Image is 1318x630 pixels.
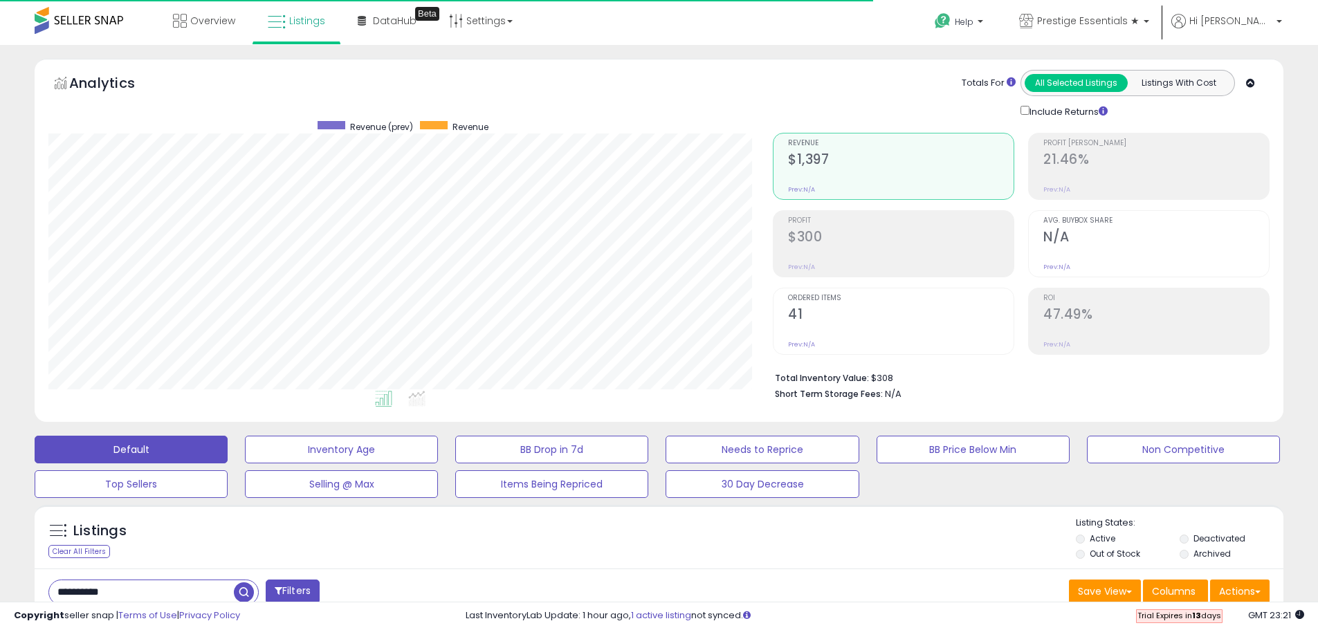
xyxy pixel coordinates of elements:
[455,436,648,463] button: BB Drop in 7d
[1192,610,1201,621] b: 13
[788,263,815,271] small: Prev: N/A
[666,470,859,498] button: 30 Day Decrease
[1090,532,1115,544] label: Active
[775,388,883,400] b: Short Term Storage Fees:
[1043,217,1269,225] span: Avg. Buybox Share
[962,77,1016,90] div: Totals For
[877,436,1070,463] button: BB Price Below Min
[788,140,1014,147] span: Revenue
[350,121,413,133] span: Revenue (prev)
[788,185,815,194] small: Prev: N/A
[788,217,1014,225] span: Profit
[1189,14,1272,28] span: Hi [PERSON_NAME]
[1171,14,1282,45] a: Hi [PERSON_NAME]
[1193,532,1245,544] label: Deactivated
[73,521,127,541] h5: Listings
[1043,185,1070,194] small: Prev: N/A
[466,609,1304,622] div: Last InventoryLab Update: 1 hour ago, not synced.
[118,609,177,622] a: Terms of Use
[788,306,1014,325] h2: 41
[179,609,240,622] a: Privacy Policy
[955,16,973,28] span: Help
[1010,103,1124,119] div: Include Returns
[35,470,228,498] button: Top Sellers
[666,436,859,463] button: Needs to Reprice
[1037,14,1139,28] span: Prestige Essentials ★
[69,73,162,96] h5: Analytics
[1043,229,1269,248] h2: N/A
[14,609,240,622] div: seller snap | |
[1043,340,1070,349] small: Prev: N/A
[775,369,1259,385] li: $308
[48,545,110,558] div: Clear All Filters
[1076,517,1283,530] p: Listing States:
[788,151,1014,170] h2: $1,397
[245,470,438,498] button: Selling @ Max
[14,609,64,622] strong: Copyright
[1043,295,1269,302] span: ROI
[788,340,815,349] small: Prev: N/A
[415,7,439,21] div: Tooltip anchor
[885,387,901,400] span: N/A
[245,436,438,463] button: Inventory Age
[1043,263,1070,271] small: Prev: N/A
[1152,584,1196,598] span: Columns
[1193,548,1231,559] label: Archived
[631,609,691,622] a: 1 active listing
[1069,580,1141,603] button: Save View
[190,14,235,28] span: Overview
[266,580,320,604] button: Filters
[1127,74,1230,92] button: Listings With Cost
[1210,580,1270,603] button: Actions
[455,470,648,498] button: Items Being Repriced
[452,121,488,133] span: Revenue
[1248,609,1304,622] span: 2025-09-9 23:21 GMT
[1043,140,1269,147] span: Profit [PERSON_NAME]
[1090,548,1140,559] label: Out of Stock
[1043,306,1269,325] h2: 47.49%
[1025,74,1128,92] button: All Selected Listings
[1087,436,1280,463] button: Non Competitive
[788,295,1014,302] span: Ordered Items
[1137,610,1221,621] span: Trial Expires in days
[1043,151,1269,170] h2: 21.46%
[775,372,869,384] b: Total Inventory Value:
[1143,580,1208,603] button: Columns
[788,229,1014,248] h2: $300
[934,12,951,30] i: Get Help
[35,436,228,463] button: Default
[289,14,325,28] span: Listings
[373,14,417,28] span: DataHub
[924,2,997,45] a: Help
